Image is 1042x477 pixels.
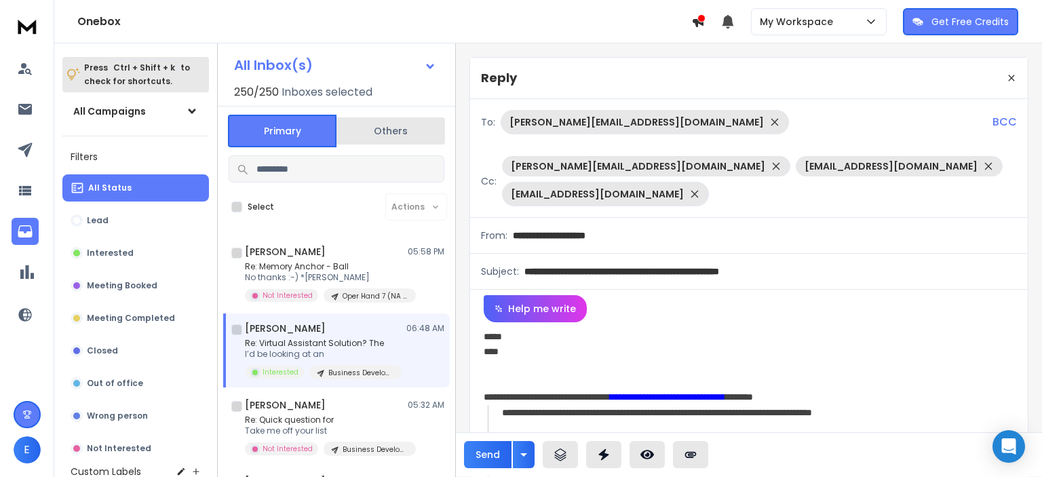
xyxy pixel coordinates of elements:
[62,98,209,125] button: All Campaigns
[87,378,143,389] p: Out of office
[14,436,41,463] button: E
[511,159,765,173] p: [PERSON_NAME][EMAIL_ADDRESS][DOMAIN_NAME]
[263,367,298,377] p: Interested
[62,402,209,430] button: Wrong person
[111,60,177,75] span: Ctrl + Shift + k
[511,187,684,201] p: [EMAIL_ADDRESS][DOMAIN_NAME]
[509,115,764,129] p: [PERSON_NAME][EMAIL_ADDRESS][DOMAIN_NAME]
[87,215,109,226] p: Lead
[62,147,209,166] h3: Filters
[245,338,402,349] p: Re: Virtual Assistant Solution? The
[245,398,326,412] h1: [PERSON_NAME]
[62,370,209,397] button: Out of office
[87,280,157,291] p: Meeting Booked
[73,104,146,118] h1: All Campaigns
[406,323,444,334] p: 06:48 AM
[484,295,587,322] button: Help me write
[481,115,495,129] p: To:
[62,240,209,267] button: Interested
[343,291,408,301] p: Oper Hand 7 (NA only & New Content)
[245,245,326,259] h1: [PERSON_NAME]
[805,159,978,173] p: [EMAIL_ADDRESS][DOMAIN_NAME]
[481,69,517,88] p: Reply
[931,15,1009,28] p: Get Free Credits
[408,246,444,257] p: 05:58 PM
[464,441,512,468] button: Send
[14,14,41,39] img: logo
[87,313,175,324] p: Meeting Completed
[62,337,209,364] button: Closed
[62,435,209,462] button: Not Interested
[245,349,402,360] p: I’d be looking at an
[77,14,691,30] h1: Onebox
[328,368,393,378] p: Business Development - CCS For EMBIOS
[223,52,447,79] button: All Inbox(s)
[87,411,148,421] p: Wrong person
[248,202,274,212] label: Select
[336,116,445,146] button: Others
[234,84,279,100] span: 250 / 250
[87,345,118,356] p: Closed
[992,114,1017,130] p: BCC
[245,415,408,425] p: Re: Quick question for
[903,8,1018,35] button: Get Free Credits
[481,174,497,188] p: Cc:
[62,272,209,299] button: Meeting Booked
[760,15,838,28] p: My Workspace
[481,265,519,278] p: Subject:
[245,425,408,436] p: Take me off your list
[245,322,326,335] h1: [PERSON_NAME]
[87,248,134,259] p: Interested
[282,84,372,100] h3: Inboxes selected
[245,261,408,272] p: Re: Memory Anchor - Ball
[343,444,408,455] p: Business Development - CCS For EMBIOS
[84,61,190,88] p: Press to check for shortcuts.
[234,58,313,72] h1: All Inbox(s)
[62,305,209,332] button: Meeting Completed
[88,183,132,193] p: All Status
[245,272,408,283] p: No thanks :-) *[PERSON_NAME]
[228,115,336,147] button: Primary
[263,290,313,301] p: Not Interested
[62,207,209,234] button: Lead
[263,444,313,454] p: Not Interested
[87,443,151,454] p: Not Interested
[992,430,1025,463] div: Open Intercom Messenger
[62,174,209,202] button: All Status
[408,400,444,411] p: 05:32 AM
[481,229,507,242] p: From:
